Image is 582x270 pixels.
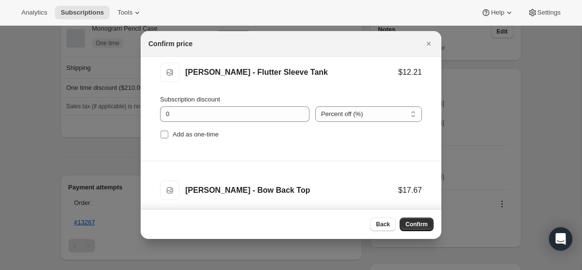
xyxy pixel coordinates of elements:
[405,220,428,228] span: Confirm
[185,186,398,195] div: [PERSON_NAME] - Bow Back Top
[376,220,390,228] span: Back
[422,37,436,51] button: Close
[16,6,53,19] button: Analytics
[475,6,519,19] button: Help
[117,9,132,17] span: Tools
[400,218,434,231] button: Confirm
[522,6,566,19] button: Settings
[398,186,422,195] div: $17.67
[160,96,220,103] span: Subscription discount
[148,39,193,49] h2: Confirm price
[537,9,561,17] span: Settings
[370,218,396,231] button: Back
[185,67,398,77] div: [PERSON_NAME] - Flutter Sleeve Tank
[398,67,422,77] div: $12.21
[55,6,110,19] button: Subscriptions
[173,131,219,138] span: Add as one-time
[21,9,47,17] span: Analytics
[549,227,572,251] div: Open Intercom Messenger
[112,6,148,19] button: Tools
[491,9,504,17] span: Help
[61,9,104,17] span: Subscriptions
